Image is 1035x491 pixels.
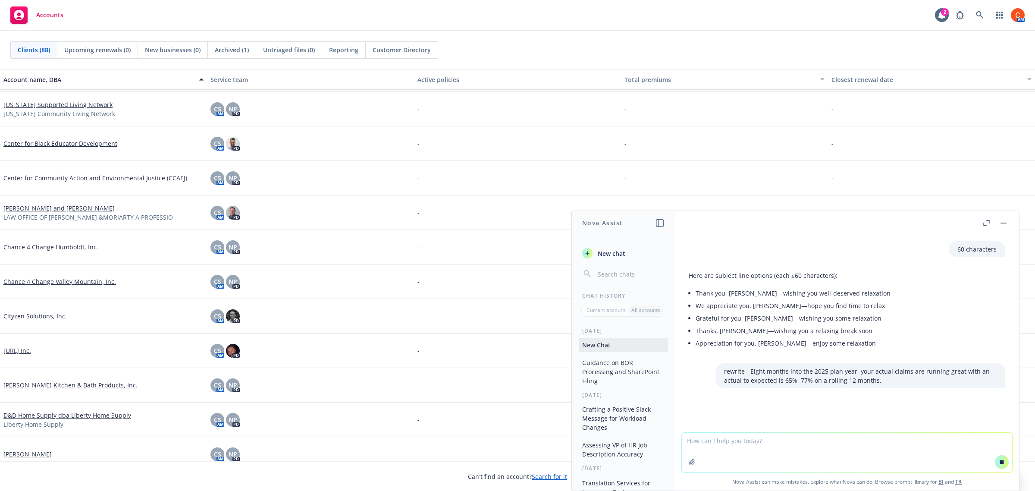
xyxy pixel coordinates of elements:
[263,45,315,54] span: Untriaged files (0)
[7,3,67,27] a: Accounts
[3,75,194,84] div: Account name, DBA
[621,69,828,90] button: Total premiums
[596,268,665,280] input: Search chats
[417,139,420,148] span: -
[951,6,969,24] a: Report a Bug
[579,402,668,434] button: Crafting a Positive Slack Message for Workload Changes
[831,75,1022,84] div: Closest renewal date
[3,312,67,321] a: Cityzen Solutions, Inc.
[624,104,627,113] span: -
[828,69,1035,90] button: Closest renewal date
[831,104,834,113] span: -
[624,173,627,183] span: -
[3,420,63,429] span: Liberty Home Supply
[229,450,237,459] span: NP
[624,139,627,148] span: -
[417,415,420,424] span: -
[373,45,431,54] span: Customer Directory
[214,381,221,390] span: CS
[214,312,221,321] span: CS
[3,381,138,390] a: [PERSON_NAME] Kitchen & Bath Products, Inc.
[3,411,131,420] a: D&D Home Supply dba Liberty Home Supply
[624,75,815,84] div: Total premiums
[229,277,237,286] span: NP
[3,346,31,355] a: [URL] Inc.
[64,45,131,54] span: Upcoming renewals (0)
[229,381,237,390] span: NP
[417,208,420,217] span: -
[696,312,891,324] li: Grateful for you, [PERSON_NAME]—wishing you some relaxation
[696,337,891,349] li: Appreciation for you, [PERSON_NAME]—enjoy some relaxation
[214,415,221,424] span: CS
[1011,8,1025,22] img: photo
[3,173,187,183] a: Center for Community Action and Environmental Justice (CCAEJ)
[941,8,949,16] div: 2
[586,306,625,314] p: Current account
[596,249,625,258] span: New chat
[579,245,668,261] button: New chat
[3,204,115,213] a: [PERSON_NAME] and [PERSON_NAME]
[955,478,962,485] a: TR
[572,292,675,299] div: Chat History
[329,45,358,54] span: Reporting
[532,472,567,481] a: Search for it
[3,213,173,222] span: LAW OFFICE OF [PERSON_NAME] &MORIARTY A PROFESSIO
[214,346,221,355] span: CS
[3,100,113,109] a: [US_STATE] Supported Living Network
[579,356,668,388] button: Guidance on BOR Processing and SharePoint Filing
[696,299,891,312] li: We appreciate you, [PERSON_NAME]—hope you find time to relax
[3,242,98,252] a: Chance 4 Change Humboldt, Inc.
[624,208,627,217] span: -
[210,75,411,84] div: Service team
[3,109,115,118] span: [US_STATE] Community Living Network
[468,472,567,481] span: Can't find an account?
[572,465,675,472] div: [DATE]
[3,277,116,286] a: Chance 4 Change Valley Mountain, Inc.
[696,324,891,337] li: Thanks, [PERSON_NAME]—wishing you a relaxing break soon
[417,312,420,321] span: -
[417,173,420,183] span: -
[831,208,834,217] span: -
[145,45,201,54] span: New businesses (0)
[214,173,221,183] span: CS
[226,344,240,358] img: photo
[417,450,420,459] span: -
[214,208,221,217] span: CS
[417,277,420,286] span: -
[3,139,117,148] a: Center for Black Educator Development
[414,69,621,90] button: Active policies
[417,346,420,355] span: -
[214,242,221,252] span: CS
[417,104,420,113] span: -
[214,104,221,113] span: CS
[229,173,237,183] span: NP
[572,391,675,399] div: [DATE]
[215,45,249,54] span: Archived (1)
[724,367,997,385] p: rewrite - Eight months into the 2025 plan year, your actual claims are running great with an actu...
[631,306,660,314] p: All accounts
[214,277,221,286] span: CS
[214,139,221,148] span: CS
[226,137,240,151] img: photo
[417,75,618,84] div: Active policies
[226,309,240,323] img: photo
[229,242,237,252] span: NP
[938,478,944,485] a: BI
[36,12,63,19] span: Accounts
[18,45,50,54] span: Clients (88)
[696,287,891,299] li: Thank you, [PERSON_NAME]—wishing you well‑deserved relaxation
[417,242,420,252] span: -
[229,104,237,113] span: NP
[207,69,414,90] button: Service team
[689,271,891,280] p: Here are subject line options (each ≤60 characters):
[831,139,834,148] span: -
[572,327,675,334] div: [DATE]
[991,6,1008,24] a: Switch app
[579,338,668,352] button: New Chat
[417,381,420,390] span: -
[3,450,52,459] a: [PERSON_NAME]
[579,438,668,461] button: Assessing VP of HR Job Description Accuracy
[971,6,988,24] a: Search
[831,173,834,183] span: -
[229,415,237,424] span: NP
